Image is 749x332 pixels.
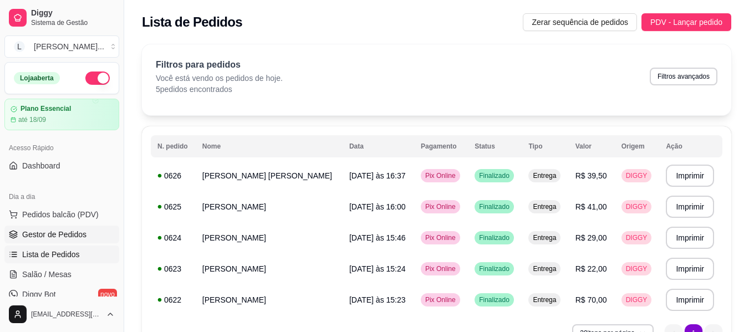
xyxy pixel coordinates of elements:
[196,135,343,157] th: Nome
[575,295,607,304] span: R$ 70,00
[531,202,558,211] span: Entrega
[156,58,283,71] p: Filtros para pedidos
[615,135,660,157] th: Origem
[650,68,717,85] button: Filtros avançados
[4,4,119,31] a: DiggySistema de Gestão
[569,135,615,157] th: Valor
[18,115,46,124] article: até 18/09
[477,264,512,273] span: Finalizado
[85,71,110,85] button: Alterar Status
[666,289,714,311] button: Imprimir
[575,171,607,180] span: R$ 39,50
[31,8,115,18] span: Diggy
[196,222,343,253] td: [PERSON_NAME]
[531,171,558,180] span: Entrega
[4,226,119,243] a: Gestor de Pedidos
[156,73,283,84] p: Você está vendo os pedidos de hoje.
[4,301,119,328] button: [EMAIL_ADDRESS][DOMAIN_NAME]
[522,135,568,157] th: Tipo
[624,233,650,242] span: DIGGY
[523,13,637,31] button: Zerar sequência de pedidos
[4,99,119,130] a: Plano Essencialaté 18/09
[575,264,607,273] span: R$ 22,00
[14,72,60,84] div: Loja aberta
[414,135,468,157] th: Pagamento
[349,295,406,304] span: [DATE] às 15:23
[423,233,458,242] span: Pix Online
[349,233,406,242] span: [DATE] às 15:46
[666,196,714,218] button: Imprimir
[624,171,650,180] span: DIGGY
[22,209,99,220] span: Pedidos balcão (PDV)
[659,135,722,157] th: Ação
[477,171,512,180] span: Finalizado
[151,135,196,157] th: N. pedido
[4,206,119,223] button: Pedidos balcão (PDV)
[4,157,119,175] a: Dashboard
[666,227,714,249] button: Imprimir
[196,253,343,284] td: [PERSON_NAME]
[531,264,558,273] span: Entrega
[468,135,522,157] th: Status
[624,202,650,211] span: DIGGY
[423,295,458,304] span: Pix Online
[477,202,512,211] span: Finalizado
[624,264,650,273] span: DIGGY
[34,41,104,52] div: [PERSON_NAME] ...
[477,233,512,242] span: Finalizado
[4,35,119,58] button: Select a team
[22,249,80,260] span: Lista de Pedidos
[142,13,242,31] h2: Lista de Pedidos
[423,264,458,273] span: Pix Online
[343,135,414,157] th: Data
[157,232,189,243] div: 0624
[650,16,722,28] span: PDV - Lançar pedido
[157,263,189,274] div: 0623
[22,289,56,300] span: Diggy Bot
[22,229,86,240] span: Gestor de Pedidos
[14,41,25,52] span: L
[532,16,628,28] span: Zerar sequência de pedidos
[575,202,607,211] span: R$ 41,00
[349,171,406,180] span: [DATE] às 16:37
[666,258,714,280] button: Imprimir
[196,284,343,315] td: [PERSON_NAME]
[157,201,189,212] div: 0625
[157,294,189,305] div: 0622
[531,295,558,304] span: Entrega
[349,202,406,211] span: [DATE] às 16:00
[22,269,72,280] span: Salão / Mesas
[31,310,101,319] span: [EMAIL_ADDRESS][DOMAIN_NAME]
[575,233,607,242] span: R$ 29,00
[4,188,119,206] div: Dia a dia
[157,170,189,181] div: 0626
[624,295,650,304] span: DIGGY
[4,139,119,157] div: Acesso Rápido
[423,171,458,180] span: Pix Online
[531,233,558,242] span: Entrega
[21,105,71,113] article: Plano Essencial
[349,264,406,273] span: [DATE] às 15:24
[31,18,115,27] span: Sistema de Gestão
[196,191,343,222] td: [PERSON_NAME]
[196,160,343,191] td: [PERSON_NAME] [PERSON_NAME]
[4,246,119,263] a: Lista de Pedidos
[4,265,119,283] a: Salão / Mesas
[156,84,283,95] p: 5 pedidos encontrados
[423,202,458,211] span: Pix Online
[477,295,512,304] span: Finalizado
[641,13,731,31] button: PDV - Lançar pedido
[22,160,60,171] span: Dashboard
[4,285,119,303] a: Diggy Botnovo
[666,165,714,187] button: Imprimir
